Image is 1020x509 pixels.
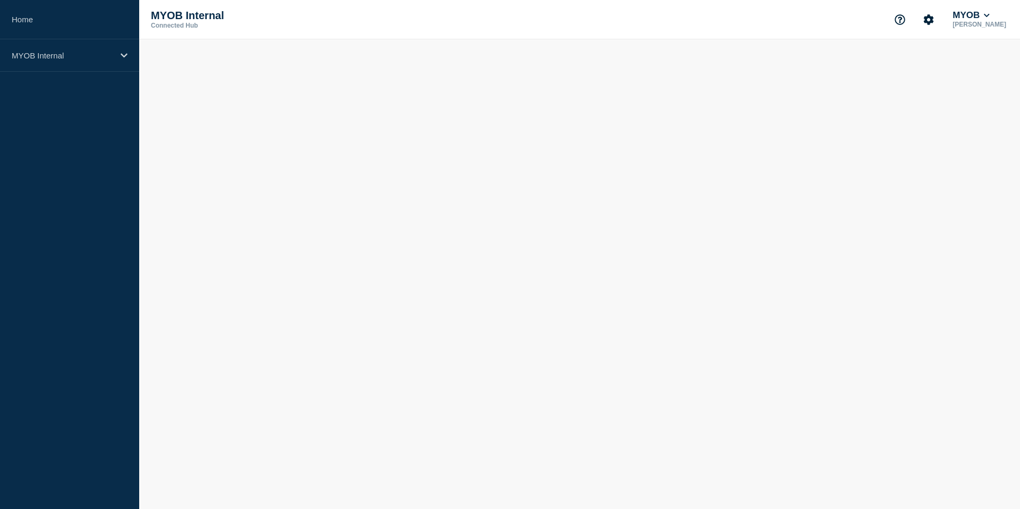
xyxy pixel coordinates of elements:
[12,51,114,60] p: MYOB Internal
[950,10,992,21] button: MYOB
[950,21,1008,28] p: [PERSON_NAME]
[889,9,911,31] button: Support
[917,9,940,31] button: Account settings
[151,10,363,22] p: MYOB Internal
[151,22,198,29] p: Connected Hub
